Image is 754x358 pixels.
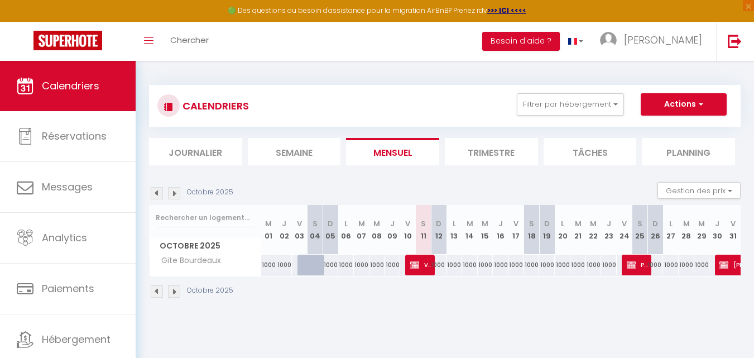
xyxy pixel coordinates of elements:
[590,218,597,229] abbr: M
[358,218,365,229] abbr: M
[323,205,338,255] th: 05
[354,255,369,275] div: 1000
[446,205,462,255] th: 13
[446,255,462,275] div: 1000
[698,218,705,229] abbr: M
[478,255,493,275] div: 1000
[354,205,369,255] th: 07
[592,22,716,61] a: ... [PERSON_NAME]
[338,255,354,275] div: 1000
[544,138,637,165] li: Tâches
[652,218,658,229] abbr: D
[709,205,725,255] th: 30
[513,218,518,229] abbr: V
[390,218,395,229] abbr: J
[657,182,741,199] button: Gestion des prix
[369,255,385,275] div: 1000
[180,93,249,118] h3: CALENDRIERS
[627,254,647,275] span: Pluvinage A
[170,34,209,46] span: Chercher
[42,281,94,295] span: Paiements
[482,32,560,51] button: Besoin d'aide ?
[570,205,586,255] th: 21
[601,255,617,275] div: 1000
[493,205,508,255] th: 16
[162,22,217,61] a: Chercher
[715,218,719,229] abbr: J
[570,255,586,275] div: 1000
[248,138,341,165] li: Semaine
[642,138,735,165] li: Planning
[187,285,233,296] p: Octobre 2025
[261,205,277,255] th: 01
[42,180,93,194] span: Messages
[617,205,632,255] th: 24
[517,93,624,116] button: Filtrer par hébergement
[498,218,503,229] abbr: J
[431,255,446,275] div: 1000
[385,205,400,255] th: 09
[462,255,478,275] div: 1000
[586,205,602,255] th: 22
[149,138,242,165] li: Journalier
[467,218,473,229] abbr: M
[607,218,611,229] abbr: J
[478,205,493,255] th: 15
[524,205,540,255] th: 18
[328,218,333,229] abbr: D
[601,205,617,255] th: 23
[292,205,308,255] th: 03
[405,218,410,229] abbr: V
[385,255,400,275] div: 1000
[694,255,710,275] div: 1000
[436,218,441,229] abbr: D
[344,218,348,229] abbr: L
[445,138,538,165] li: Trimestre
[346,138,439,165] li: Mensuel
[42,79,99,93] span: Calendriers
[323,255,338,275] div: 1000
[555,205,570,255] th: 20
[508,205,524,255] th: 17
[42,129,107,143] span: Réservations
[544,218,550,229] abbr: D
[683,218,690,229] abbr: M
[261,255,277,275] div: 1000
[297,218,302,229] abbr: V
[462,205,478,255] th: 14
[728,34,742,48] img: logout
[416,205,431,255] th: 11
[508,255,524,275] div: 1000
[647,255,663,275] div: 1000
[539,255,555,275] div: 1000
[369,205,385,255] th: 08
[641,93,727,116] button: Actions
[493,255,508,275] div: 1000
[487,6,526,15] a: >>> ICI <<<<
[539,205,555,255] th: 19
[265,218,272,229] abbr: M
[453,218,456,229] abbr: L
[555,255,570,275] div: 1000
[150,238,261,254] span: Octobre 2025
[482,218,488,229] abbr: M
[624,33,702,47] span: [PERSON_NAME]
[575,218,582,229] abbr: M
[400,205,416,255] th: 10
[632,205,648,255] th: 25
[308,205,323,255] th: 04
[637,218,642,229] abbr: S
[663,205,679,255] th: 27
[410,254,431,275] span: Verrechia V
[679,205,694,255] th: 28
[42,332,111,346] span: Hébergement
[647,205,663,255] th: 26
[663,255,679,275] div: 1000
[338,205,354,255] th: 06
[669,218,673,229] abbr: L
[276,205,292,255] th: 02
[282,218,286,229] abbr: J
[373,218,380,229] abbr: M
[187,187,233,198] p: Octobre 2025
